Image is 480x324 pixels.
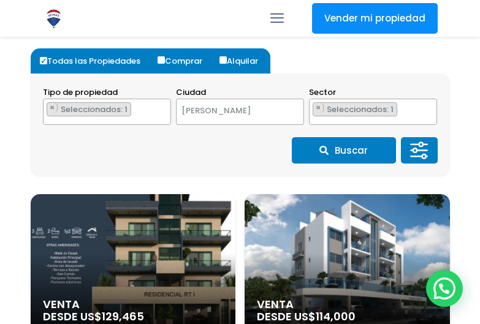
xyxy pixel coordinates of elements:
[292,137,396,164] button: Buscar
[274,102,291,122] button: Remove all items
[326,104,397,115] span: Seleccionados: 1
[424,102,430,115] button: Remove all items
[158,102,164,115] button: Remove all items
[257,298,438,311] span: Venta
[177,102,274,119] span: SANTO DOMINGO DE GUZMÁN
[313,103,324,113] button: Remove item
[312,3,438,34] a: Vender mi propiedad
[286,107,291,117] span: ×
[176,86,206,98] span: Ciudad
[43,86,118,98] span: Tipo de propiedad
[176,99,304,125] span: SANTO DOMINGO DE GUZMÁN
[310,99,316,126] textarea: Search
[47,102,131,116] li: APARTAMENTO
[102,309,144,324] span: 129,465
[313,102,397,116] li: ENSANCHE LUPERÓN
[47,103,58,113] button: Remove item
[44,99,50,126] textarea: Search
[309,86,336,98] span: Sector
[267,8,288,29] a: mobile menu
[43,298,224,311] span: Venta
[154,48,215,73] label: Comprar
[316,309,356,324] span: 114,000
[43,8,64,29] img: Logo de REMAX
[425,104,430,113] span: ×
[219,56,227,64] input: Alquilar
[59,104,131,115] span: Seleccionados: 1
[159,104,164,113] span: ×
[37,48,153,73] label: Todas las Propiedades
[40,57,47,64] input: Todas las Propiedades
[316,103,321,113] span: ×
[216,48,270,73] label: Alquilar
[158,56,165,64] input: Comprar
[50,103,55,113] span: ×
